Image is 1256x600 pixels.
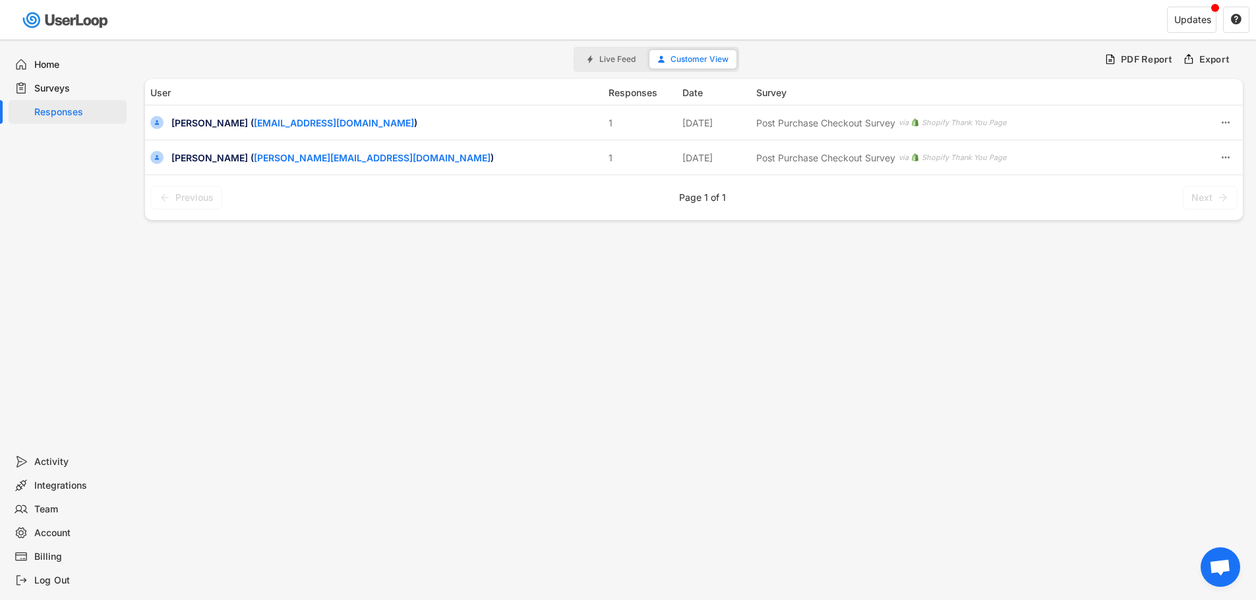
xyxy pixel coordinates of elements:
[911,119,919,126] img: 1156660_ecommerce_logo_shopify_icon%20%281%29.png
[34,479,121,492] div: Integrations
[649,50,736,68] button: Customer View
[34,106,121,119] div: Responses
[150,86,601,99] div: User
[922,152,1006,163] div: Shopify Thank You Page
[254,152,491,163] a: [PERSON_NAME][EMAIL_ADDRESS][DOMAIN_NAME]
[34,59,121,71] div: Home
[899,117,909,128] div: via
[254,117,414,128] a: [EMAIL_ADDRESS][DOMAIN_NAME]
[682,86,748,99] div: Date
[1183,186,1238,209] button: Next
[679,193,726,202] div: Page 1 of 1
[34,503,121,516] div: Team
[34,574,121,587] div: Log Out
[911,153,919,161] img: 1156660_ecommerce_logo_shopify_icon%20%281%29.png
[20,7,113,34] img: userloop-logo-01.svg
[34,82,121,95] div: Surveys
[682,116,748,130] div: [DATE]
[756,116,895,130] div: Post Purchase Checkout Survey
[756,86,1207,99] div: Survey
[609,116,674,130] div: 1
[34,456,121,468] div: Activity
[34,551,121,563] div: Billing
[34,527,121,539] div: Account
[1199,53,1230,65] div: Export
[171,116,601,130] div: [PERSON_NAME] ( )
[599,55,636,63] span: Live Feed
[1231,13,1241,25] text: 
[578,50,643,68] button: Live Feed
[1174,15,1211,24] div: Updates
[671,55,729,63] span: Customer View
[1121,53,1173,65] div: PDF Report
[171,151,601,165] div: [PERSON_NAME] ( )
[899,152,909,163] div: via
[150,186,222,209] button: Previous
[609,86,674,99] div: Responses
[922,117,1006,128] div: Shopify Thank You Page
[756,151,895,165] div: Post Purchase Checkout Survey
[609,151,674,165] div: 1
[1201,547,1240,587] div: Open chat
[682,151,748,165] div: [DATE]
[1230,14,1242,26] button: 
